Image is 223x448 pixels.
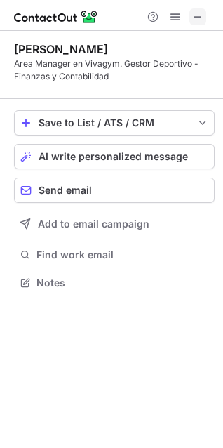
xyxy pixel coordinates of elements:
[14,8,98,25] img: ContactOut v5.3.10
[14,42,108,56] div: [PERSON_NAME]
[36,249,209,261] span: Find work email
[14,273,215,293] button: Notes
[36,277,209,289] span: Notes
[14,110,215,136] button: save-profile-one-click
[39,185,92,196] span: Send email
[39,117,190,129] div: Save to List / ATS / CRM
[14,178,215,203] button: Send email
[14,144,215,169] button: AI write personalized message
[39,151,188,162] span: AI write personalized message
[38,218,149,230] span: Add to email campaign
[14,58,215,83] div: Area Manager en Vivagym. Gestor Deportivo - Finanzas y Contabilidad
[14,245,215,265] button: Find work email
[14,211,215,237] button: Add to email campaign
